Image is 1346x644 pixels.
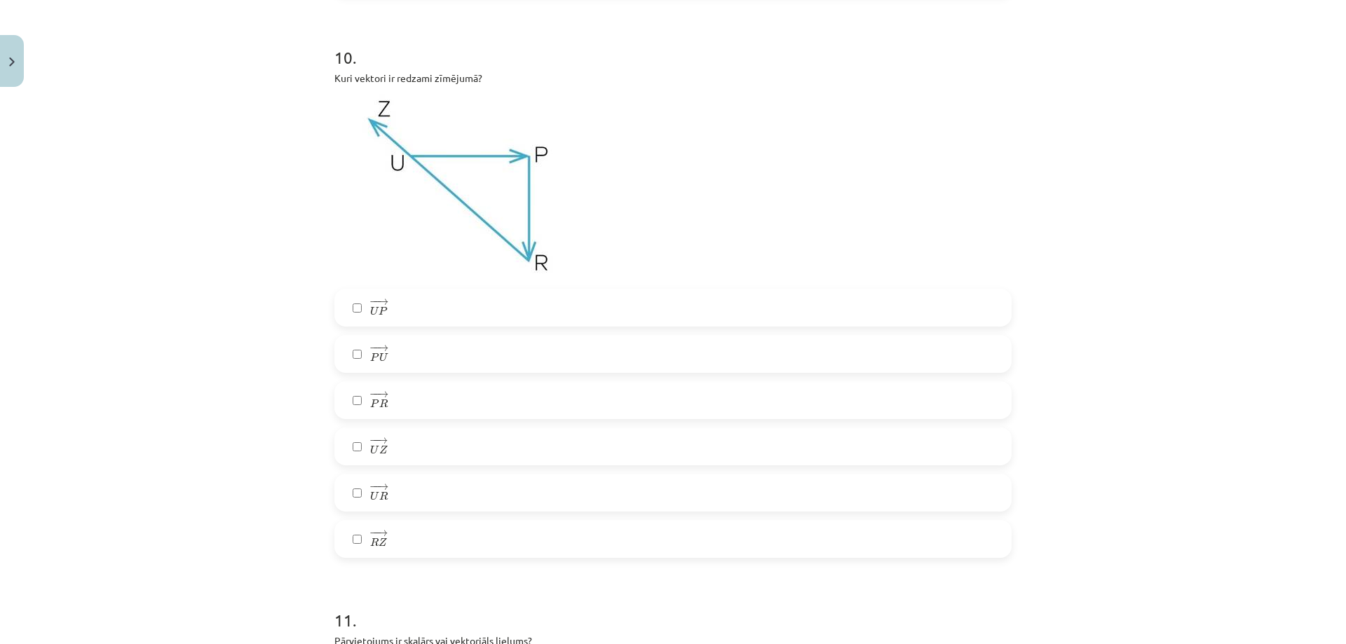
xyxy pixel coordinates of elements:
[379,445,388,454] span: Z
[369,345,379,351] span: −
[334,23,1012,67] h1: 10 .
[373,391,374,397] span: −
[370,399,379,408] span: P
[376,530,388,536] span: →
[379,537,387,547] span: Z
[370,491,379,500] span: U
[377,299,388,305] span: →
[373,345,374,351] span: −
[370,537,379,547] span: R
[369,437,379,444] span: −
[377,391,388,397] span: →
[373,484,374,490] span: −
[370,352,379,362] span: P
[379,306,388,315] span: P
[379,352,388,362] span: U
[369,484,379,490] span: −
[373,437,374,444] span: −
[370,306,379,315] span: U
[377,484,388,490] span: →
[373,530,374,536] span: −
[9,57,15,67] img: icon-close-lesson-0947bae3869378f0d4975bcd49f059093ad1ed9edebbc8119c70593378902aed.svg
[369,391,379,397] span: −
[376,437,388,444] span: →
[373,299,374,305] span: −
[334,71,1012,85] p: Kuri vektori ir redzami zīmējumā?
[370,445,379,454] span: U
[369,530,379,536] span: −
[379,399,388,408] span: R
[379,491,388,500] span: R
[369,299,379,305] span: −
[377,345,388,351] span: →
[334,586,1012,629] h1: 11 .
